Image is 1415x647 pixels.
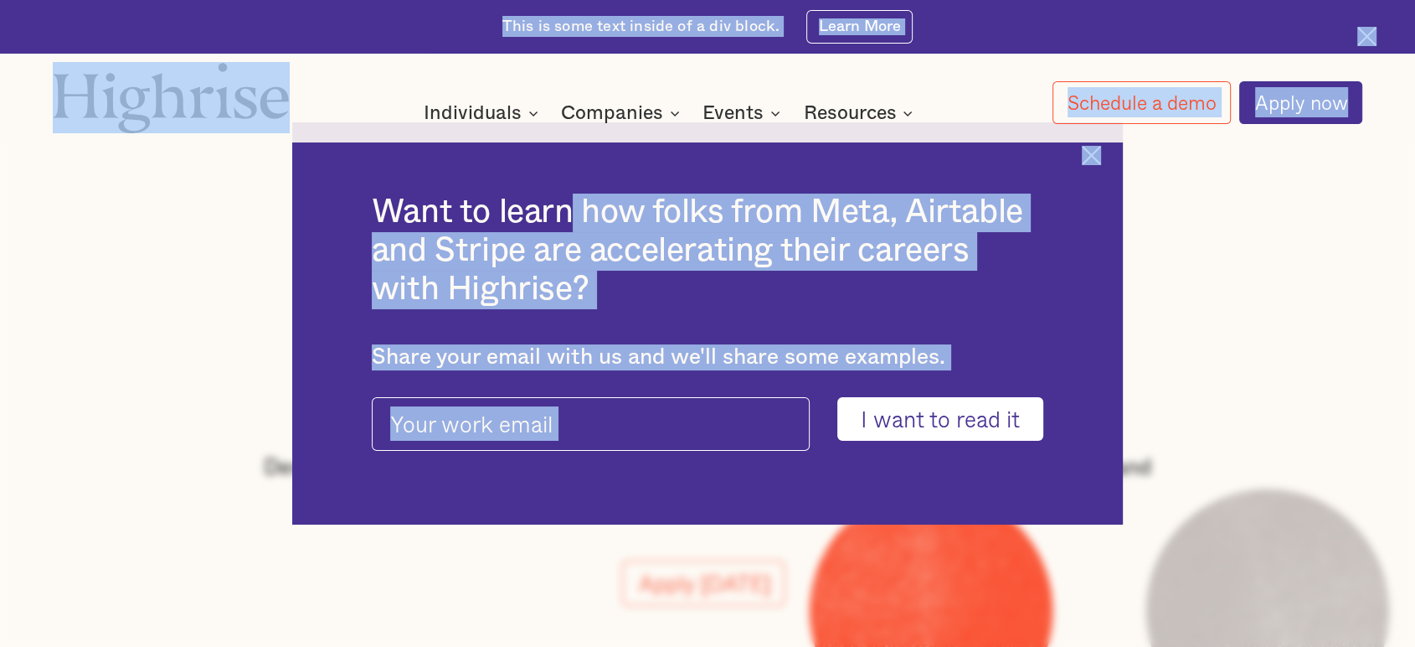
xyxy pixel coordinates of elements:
[53,62,290,133] img: Highrise logo
[561,103,663,123] div: Companies
[803,103,918,123] div: Resources
[372,194,1044,309] h2: Want to learn how folks from Meta, Airtable and Stripe are accelerating their careers with Highrise?
[837,397,1044,442] input: I want to read it
[561,103,685,123] div: Companies
[424,103,543,123] div: Individuals
[424,103,522,123] div: Individuals
[806,10,913,44] a: Learn More
[372,344,1044,370] div: Share your email with us and we'll share some examples.
[502,16,780,37] div: This is some text inside of a div block.
[372,397,1044,442] form: pop-up-modal-form
[1052,81,1231,124] a: Schedule a demo
[1239,81,1361,125] a: Apply now
[1082,146,1101,165] img: Cross icon
[372,397,810,451] input: Your work email
[702,103,785,123] div: Events
[1357,27,1376,46] img: Cross icon
[702,103,764,123] div: Events
[803,103,896,123] div: Resources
